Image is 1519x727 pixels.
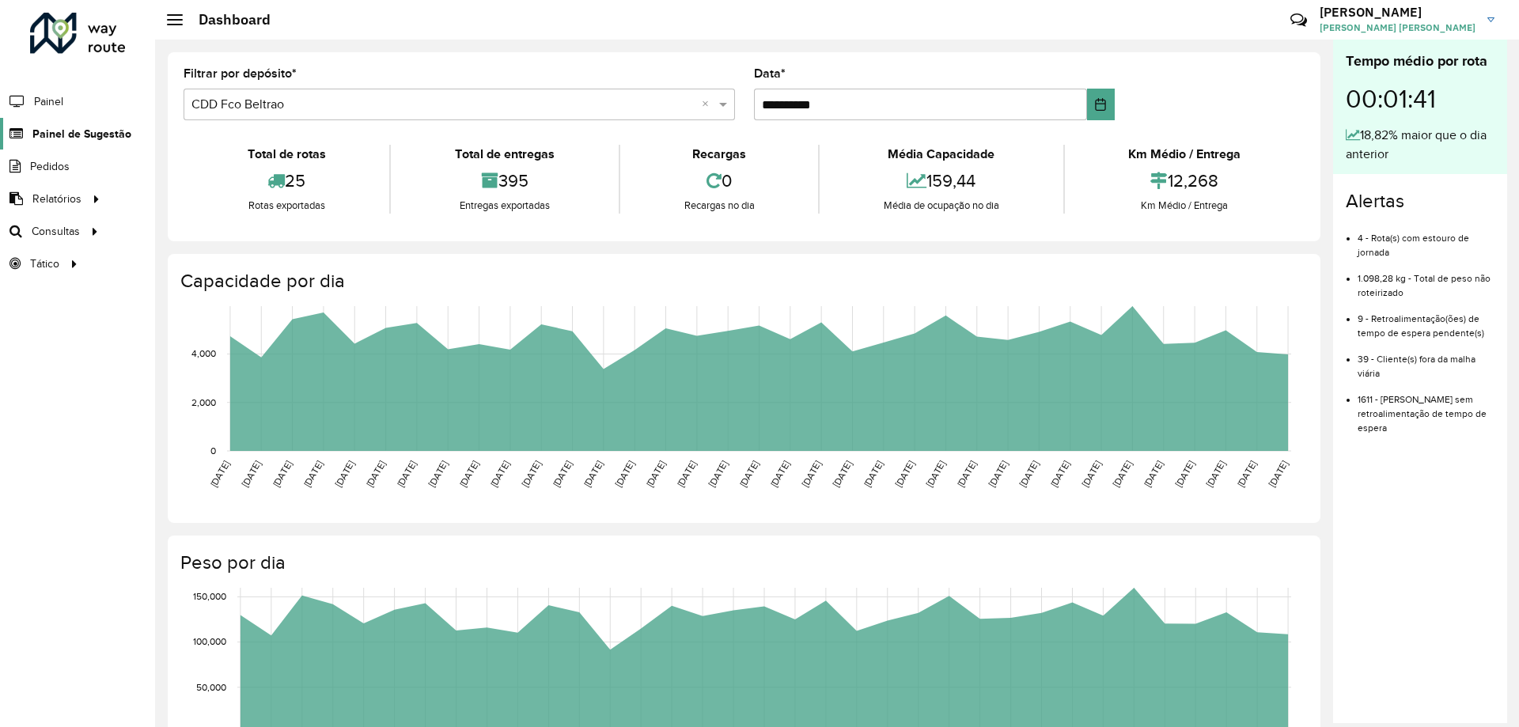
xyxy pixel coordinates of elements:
li: 1611 - [PERSON_NAME] sem retroalimentação de tempo de espera [1358,381,1494,435]
text: [DATE] [457,459,480,489]
text: [DATE] [644,459,667,489]
text: [DATE] [924,459,947,489]
span: Clear all [702,95,715,114]
text: [DATE] [613,459,636,489]
text: [DATE] [1048,459,1071,489]
text: 150,000 [193,592,226,602]
text: [DATE] [1204,459,1227,489]
span: Painel de Sugestão [32,126,131,142]
h4: Peso por dia [180,551,1305,574]
text: [DATE] [955,459,978,489]
text: [DATE] [1173,459,1196,489]
text: 0 [210,445,216,456]
span: Tático [30,256,59,272]
span: Consultas [32,223,80,240]
text: 2,000 [191,397,216,407]
text: [DATE] [893,459,916,489]
div: Total de rotas [188,145,385,164]
text: [DATE] [271,459,294,489]
text: [DATE] [520,459,543,489]
span: Relatórios [32,191,81,207]
div: Recargas [624,145,814,164]
div: 18,82% maior que o dia anterior [1346,126,1494,164]
div: Média de ocupação no dia [824,198,1059,214]
div: 395 [395,164,614,198]
li: 1.098,28 kg - Total de peso não roteirizado [1358,259,1494,300]
span: Painel [34,93,63,110]
li: 9 - Retroalimentação(ões) de tempo de espera pendente(s) [1358,300,1494,340]
text: [DATE] [551,459,574,489]
div: Km Médio / Entrega [1069,145,1301,164]
text: [DATE] [301,459,324,489]
div: 00:01:41 [1346,72,1494,126]
text: [DATE] [831,459,854,489]
text: [DATE] [1080,459,1103,489]
div: Rotas exportadas [188,198,385,214]
text: [DATE] [1142,459,1165,489]
div: Recargas no dia [624,198,814,214]
text: [DATE] [1235,459,1258,489]
text: [DATE] [581,459,604,489]
text: [DATE] [240,459,263,489]
text: [DATE] [862,459,885,489]
label: Filtrar por depósito [184,64,297,83]
text: [DATE] [800,459,823,489]
span: Pedidos [30,158,70,175]
div: Km Médio / Entrega [1069,198,1301,214]
text: [DATE] [488,459,511,489]
text: [DATE] [1267,459,1290,489]
text: [DATE] [737,459,760,489]
text: [DATE] [333,459,356,489]
div: Entregas exportadas [395,198,614,214]
text: [DATE] [706,459,729,489]
div: Total de entregas [395,145,614,164]
text: [DATE] [675,459,698,489]
div: 25 [188,164,385,198]
li: 4 - Rota(s) com estouro de jornada [1358,219,1494,259]
div: Tempo médio por rota [1346,51,1494,72]
a: Contato Rápido [1282,3,1316,37]
text: [DATE] [395,459,418,489]
text: 4,000 [191,349,216,359]
li: 39 - Cliente(s) fora da malha viária [1358,340,1494,381]
div: Média Capacidade [824,145,1059,164]
text: [DATE] [987,459,1010,489]
text: [DATE] [208,459,231,489]
span: [PERSON_NAME] [PERSON_NAME] [1320,21,1475,35]
h4: Capacidade por dia [180,270,1305,293]
text: 50,000 [196,682,226,692]
h3: [PERSON_NAME] [1320,5,1475,20]
div: 12,268 [1069,164,1301,198]
div: 0 [624,164,814,198]
text: [DATE] [364,459,387,489]
h2: Dashboard [183,11,271,28]
text: [DATE] [768,459,791,489]
text: [DATE] [426,459,449,489]
h4: Alertas [1346,190,1494,213]
label: Data [754,64,786,83]
text: [DATE] [1017,459,1040,489]
button: Choose Date [1087,89,1115,120]
text: 100,000 [193,637,226,647]
text: [DATE] [1111,459,1134,489]
div: 159,44 [824,164,1059,198]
